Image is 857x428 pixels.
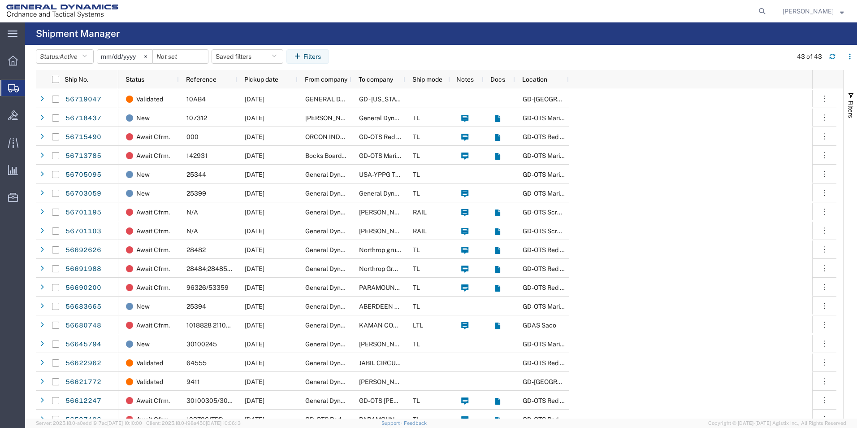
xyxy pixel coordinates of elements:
[186,76,216,83] span: Reference
[359,209,508,216] span: SU WOLFE IOWA ARMY AMMO PLANT
[782,6,844,17] button: [PERSON_NAME]
[186,114,207,122] span: 107312
[136,222,170,240] span: Await Cfrm.
[305,359,373,367] span: General Dynamics - OTS
[305,114,373,122] span: Clifton Steel
[413,341,420,348] span: TL
[136,354,163,372] span: Validated
[305,171,373,178] span: General Dynamics - OTS
[305,397,373,404] span: General Dynamics - OTS
[186,359,207,367] span: 64555
[359,284,454,291] span: PARAMOUNT METAL FINISHING
[456,76,474,83] span: Notes
[523,133,572,140] span: GD-OTS Red Lion
[523,171,574,178] span: GD-OTS Marion IL
[413,322,423,329] span: LTL
[359,359,414,367] span: JABIL CIRCUIT INC
[245,227,264,235] span: 09/03/2025
[359,265,450,272] span: Northrop Grumman Corporation
[305,76,347,83] span: From company
[65,187,102,201] a: 56703059
[136,391,170,410] span: Await Cfrm.
[523,96,643,103] span: GD-OTS St. Petersburg (Headquarters)
[245,133,264,140] span: 09/08/2025
[404,420,427,426] a: Feedback
[186,171,206,178] span: 25344
[126,76,144,83] span: Status
[186,265,248,272] span: 28484;28485;28482
[523,209,574,216] span: GD-OTS Scranton
[186,96,206,103] span: 10AB4
[186,209,198,216] span: N/A
[65,205,102,220] a: 56701195
[186,378,200,385] span: 9411
[65,92,102,107] a: 56719047
[136,146,170,165] span: Await Cfrm.
[305,246,373,253] span: General Dynamics - OTS
[413,133,420,140] span: TL
[522,76,547,83] span: Location
[212,49,283,64] button: Saved filters
[708,419,846,427] span: Copyright © [DATE]-[DATE] Agistix Inc., All Rights Reserved
[65,130,102,144] a: 56715490
[523,359,572,367] span: GD-OTS Red Lion
[305,265,373,272] span: General Dynamics - OTS
[65,356,102,371] a: 56622962
[523,397,572,404] span: GD-OTS Red Lion
[359,76,393,83] span: To company
[136,165,150,184] span: New
[245,265,264,272] span: 09/03/2025
[359,133,408,140] span: GD-OTS Red Lion
[136,297,150,316] span: New
[65,111,102,126] a: 56718437
[136,335,150,354] span: New
[245,303,264,310] span: 09/08/2025
[245,284,264,291] span: 09/02/2025
[413,303,420,310] span: TL
[305,96,383,103] span: GENERAL DYNAMICS OTS
[65,243,102,258] a: 56692626
[359,114,411,122] span: General Dynamics
[359,246,449,253] span: Northrop grumman corporation
[413,246,420,253] span: TL
[305,416,355,423] span: GD-OTS Red Lion
[523,152,574,159] span: GD-OTS Marion IL
[523,284,572,291] span: GD-OTS Red Lion
[305,284,373,291] span: General Dynamics - OTS
[186,322,277,329] span: 1018828 21100893 3000 3002
[359,378,410,385] span: DARCY JEPKO
[523,378,643,385] span: GD-OTS St. Petersburg (Headquarters)
[206,420,241,426] span: [DATE] 10:06:13
[65,168,102,182] a: 56705095
[523,416,572,423] span: GD-OTS Red Lion
[359,322,424,329] span: KAMAN COMPOSITES
[413,416,420,423] span: TL
[245,114,264,122] span: 09/04/2025
[359,397,435,404] span: GD-OTS MARION
[6,4,118,18] img: logo
[136,90,163,109] span: Validated
[413,114,420,122] span: TL
[245,341,264,348] span: 08/29/2025
[305,341,373,348] span: General Dynamics - OTS
[186,416,223,423] span: 103706/TBD
[413,171,420,178] span: TL
[305,152,447,159] span: Bocks Board Packaging of TX
[523,303,574,310] span: GD-OTS Marion IL
[65,76,88,83] span: Ship No.
[245,397,264,404] span: 08/27/2025
[136,240,170,259] span: Await Cfrm.
[65,262,102,276] a: 56691988
[65,149,102,163] a: 56713785
[523,246,572,253] span: GD-OTS Red Lion
[413,284,420,291] span: TL
[136,184,150,203] span: New
[305,133,385,140] span: ORCON INDUSTRIES CORP
[245,246,264,253] span: 09/03/2025
[186,133,199,140] span: 000
[523,114,574,122] span: GD-OTS Marion IL
[146,420,241,426] span: Client: 2025.18.0-198a450
[381,420,404,426] a: Support
[186,152,208,159] span: 142931
[136,127,170,146] span: Await Cfrm.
